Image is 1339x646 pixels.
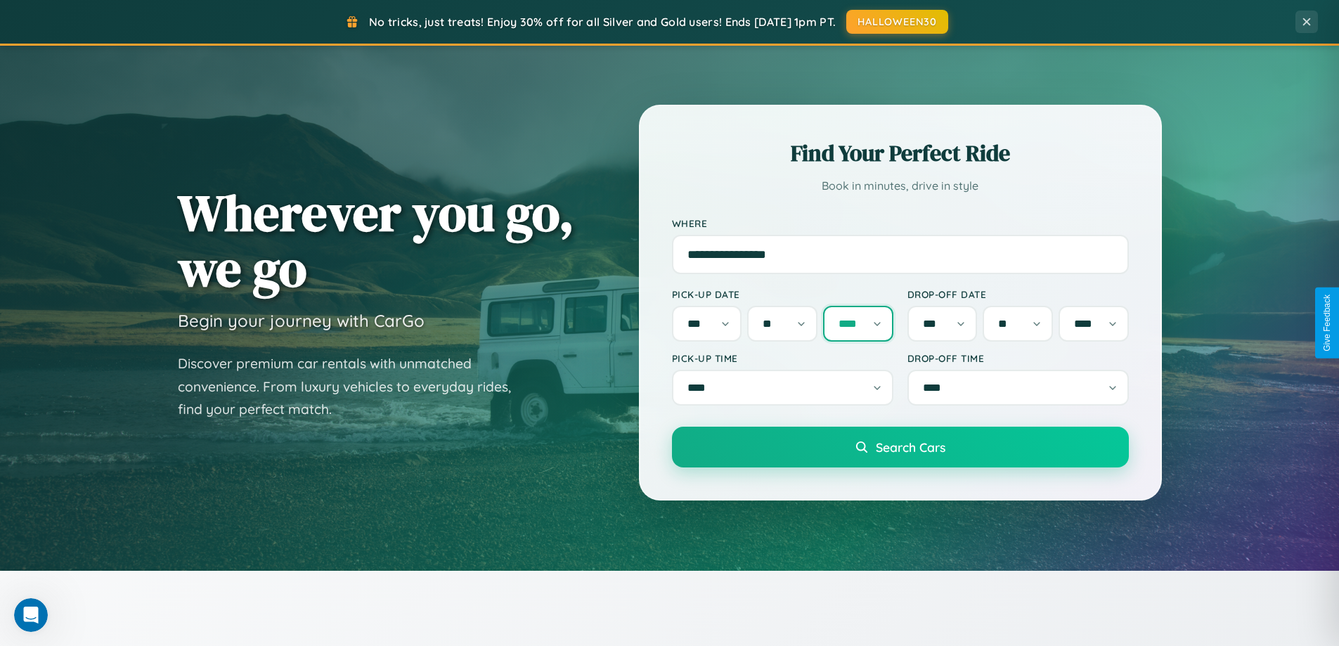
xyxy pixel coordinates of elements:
[178,352,529,421] p: Discover premium car rentals with unmatched convenience. From luxury vehicles to everyday rides, ...
[672,217,1129,229] label: Where
[846,10,948,34] button: HALLOWEEN30
[672,427,1129,467] button: Search Cars
[14,598,48,632] iframe: Intercom live chat
[672,176,1129,196] p: Book in minutes, drive in style
[907,352,1129,364] label: Drop-off Time
[907,288,1129,300] label: Drop-off Date
[1322,295,1332,351] div: Give Feedback
[672,138,1129,169] h2: Find Your Perfect Ride
[178,185,574,296] h1: Wherever you go, we go
[178,310,425,331] h3: Begin your journey with CarGo
[369,15,836,29] span: No tricks, just treats! Enjoy 30% off for all Silver and Gold users! Ends [DATE] 1pm PT.
[876,439,945,455] span: Search Cars
[672,288,893,300] label: Pick-up Date
[672,352,893,364] label: Pick-up Time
